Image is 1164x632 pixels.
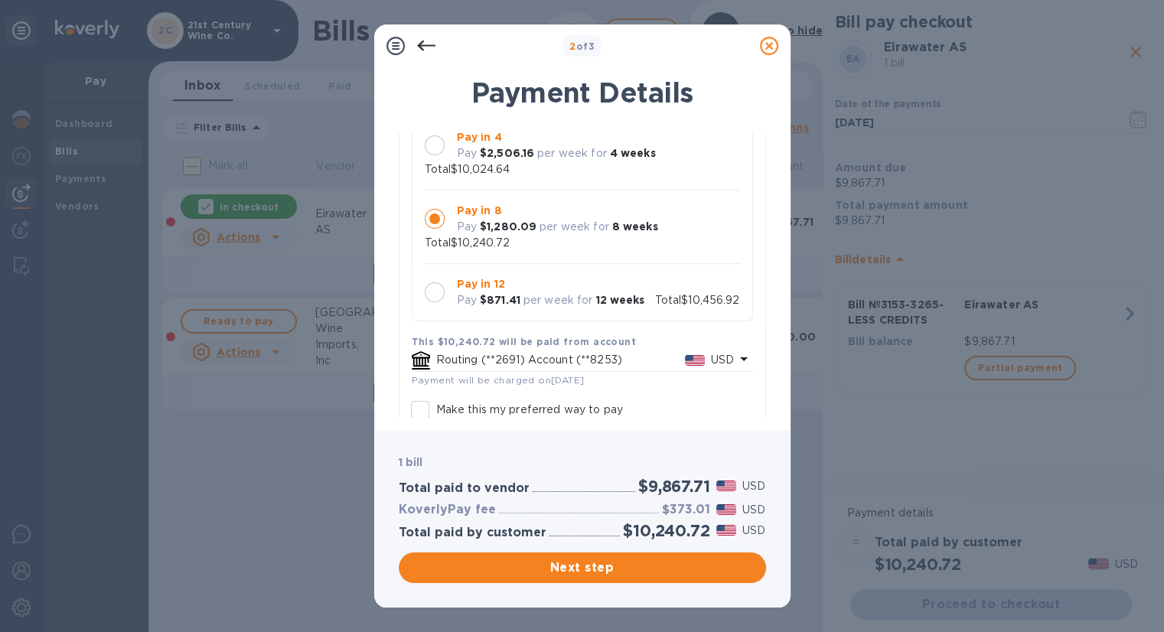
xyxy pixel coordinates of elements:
b: 4 weeks [610,147,656,159]
p: USD [742,523,765,539]
button: Next step [399,552,766,583]
p: Pay [457,219,477,235]
p: USD [742,478,765,494]
b: 1 bill [399,456,423,468]
b: $1,280.09 [480,220,536,233]
b: 8 weeks [612,220,658,233]
p: Total $10,024.64 [425,161,510,178]
p: Routing (**2691) Account (**8253) [436,352,685,368]
b: $2,506.16 [480,147,534,159]
p: Make this my preferred way to pay [436,402,623,418]
p: Total $10,456.92 [655,292,740,308]
h1: Payment Details [399,77,766,109]
p: per week for [537,145,607,161]
b: Pay in 8 [457,204,502,217]
p: USD [711,352,734,368]
p: Pay [457,145,477,161]
p: per week for [523,292,593,308]
b: of 3 [569,41,595,52]
span: 2 [569,41,575,52]
p: per week for [540,219,609,235]
h2: $9,867.71 [638,477,709,496]
h3: Total paid to vendor [399,481,530,496]
p: USD [742,502,765,518]
b: $871.41 [480,294,520,306]
span: Next step [411,559,754,577]
h2: $10,240.72 [623,521,709,540]
b: 12 weeks [595,294,644,306]
img: USD [716,481,737,491]
img: USD [685,355,706,366]
p: Total $10,240.72 [425,235,510,251]
b: This $10,240.72 will be paid from account [412,336,636,347]
b: Pay in 12 [457,278,505,290]
span: Payment will be charged on [DATE] [412,374,585,386]
img: USD [716,525,737,536]
h3: KoverlyPay fee [399,503,496,517]
p: Pay [457,292,477,308]
b: Pay in 4 [457,131,502,143]
h3: $373.01 [662,503,710,517]
h3: Total paid by customer [399,526,546,540]
img: USD [716,504,737,515]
